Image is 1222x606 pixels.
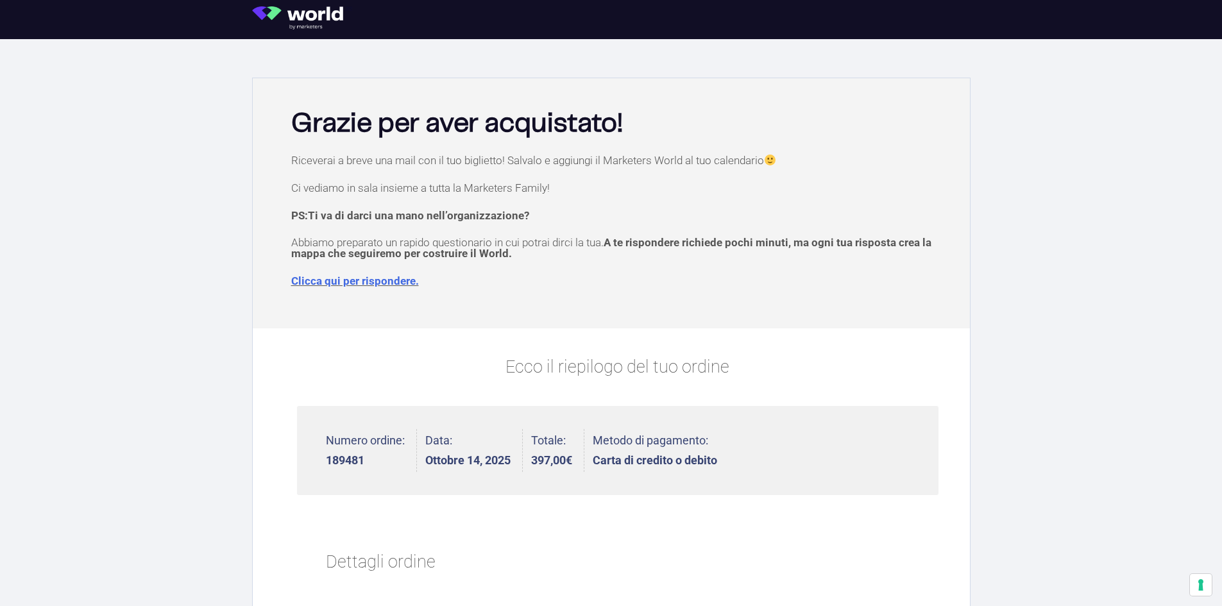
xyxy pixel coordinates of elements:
li: Metodo di pagamento: [593,429,717,472]
li: Numero ordine: [326,429,417,472]
strong: PS: [291,209,529,222]
b: Grazie per aver acquistato! [291,111,623,137]
img: 🙂 [765,155,776,165]
strong: Carta di credito o debito [593,455,717,466]
a: Clicca qui per rispondere. [291,274,419,287]
span: Ti va di darci una mano nell’organizzazione? [308,209,529,222]
p: Riceverai a breve una mail con il tuo biglietto! Salvalo e aggiungi il Marketers World al tuo cal... [291,155,944,166]
strong: Ottobre 14, 2025 [425,455,511,466]
li: Totale: [531,429,584,472]
bdi: 397,00 [531,453,572,467]
button: Le tue preferenze relative al consenso per le tecnologie di tracciamento [1190,574,1212,596]
span: € [566,453,572,467]
h2: Dettagli ordine [326,535,910,589]
strong: 189481 [326,455,405,466]
span: A te rispondere richiede pochi minuti, ma ogni tua risposta crea la mappa che seguiremo per costr... [291,236,931,260]
p: Abbiamo preparato un rapido questionario in cui potrai dirci la tua. [291,237,944,259]
p: Ecco il riepilogo del tuo ordine [297,354,938,380]
p: Ci vediamo in sala insieme a tutta la Marketers Family! [291,183,944,194]
li: Data: [425,429,523,472]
